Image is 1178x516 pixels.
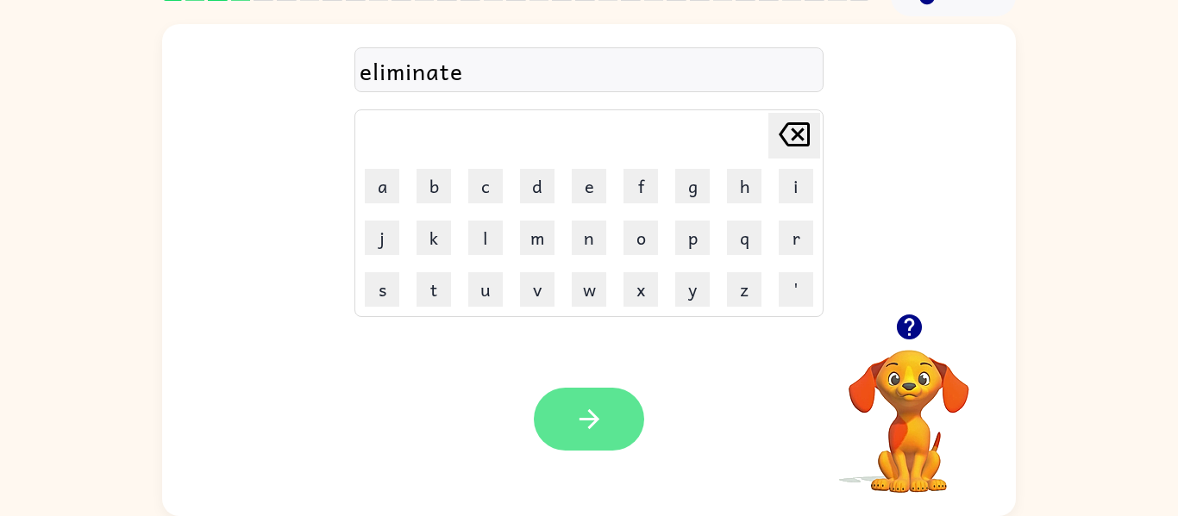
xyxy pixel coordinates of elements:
[727,221,761,255] button: q
[417,272,451,307] button: t
[623,221,658,255] button: o
[520,221,555,255] button: m
[417,169,451,203] button: b
[675,169,710,203] button: g
[417,221,451,255] button: k
[727,272,761,307] button: z
[468,272,503,307] button: u
[468,221,503,255] button: l
[779,221,813,255] button: r
[520,272,555,307] button: v
[365,272,399,307] button: s
[365,169,399,203] button: a
[572,272,606,307] button: w
[675,272,710,307] button: y
[623,272,658,307] button: x
[823,323,995,495] video: Your browser must support playing .mp4 files to use Literably. Please try using another browser.
[675,221,710,255] button: p
[365,221,399,255] button: j
[779,272,813,307] button: '
[623,169,658,203] button: f
[572,221,606,255] button: n
[572,169,606,203] button: e
[727,169,761,203] button: h
[520,169,555,203] button: d
[360,53,818,89] div: eliminate
[468,169,503,203] button: c
[779,169,813,203] button: i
